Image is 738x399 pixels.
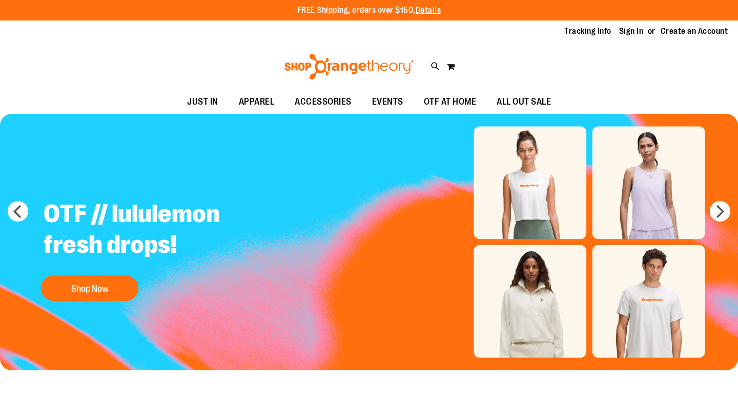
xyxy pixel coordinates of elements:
[564,26,611,37] a: Tracking Info
[8,201,28,222] button: prev
[36,191,291,270] h2: OTF // lululemon fresh drops!
[619,26,644,37] a: Sign In
[283,54,416,79] img: Shop Orangetheory
[36,191,291,306] a: OTF // lululemon fresh drops! Shop Now
[372,90,403,113] span: EVENTS
[416,6,441,15] a: Details
[710,201,730,222] button: next
[424,90,477,113] span: OTF AT HOME
[41,275,138,301] button: Shop Now
[661,26,728,37] a: Create an Account
[295,90,352,113] span: ACCESSORIES
[187,90,218,113] span: JUST IN
[239,90,275,113] span: APPAREL
[297,5,441,16] p: FREE Shipping, orders over $150.
[497,90,551,113] span: ALL OUT SALE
